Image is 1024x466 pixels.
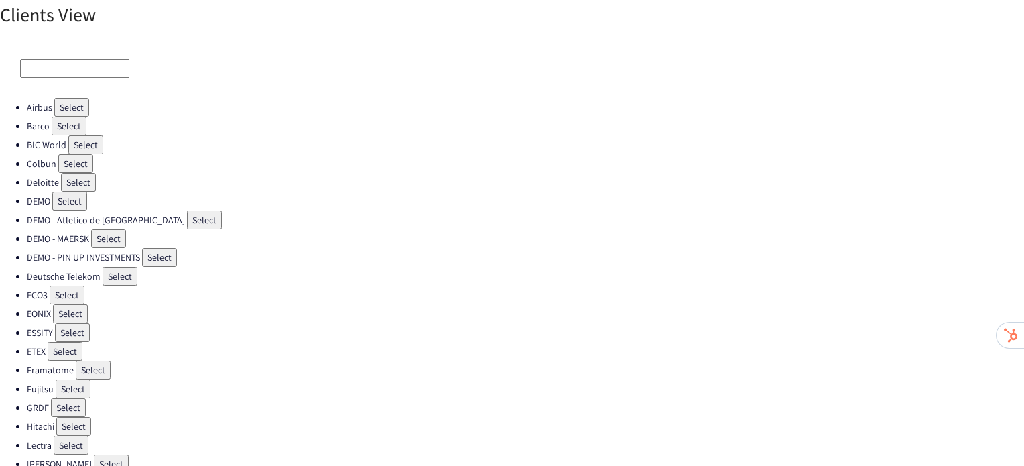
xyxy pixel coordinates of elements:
li: EONIX [27,304,1024,323]
li: DEMO - PIN UP INVESTMENTS [27,248,1024,267]
iframe: Chat Widget [957,402,1024,466]
button: Select [50,286,84,304]
li: DEMO - MAERSK [27,229,1024,248]
button: Select [51,398,86,417]
button: Select [54,436,88,455]
li: ESSITY [27,323,1024,342]
button: Select [61,173,96,192]
li: Fujitsu [27,380,1024,398]
button: Select [58,154,93,173]
li: GRDF [27,398,1024,417]
li: Barco [27,117,1024,135]
button: Select [56,380,90,398]
button: Select [56,417,91,436]
li: BIC World [27,135,1024,154]
li: Deloitte [27,173,1024,192]
button: Select [52,117,86,135]
button: Select [142,248,177,267]
button: Select [54,98,89,117]
li: Framatome [27,361,1024,380]
button: Select [187,211,222,229]
button: Select [68,135,103,154]
button: Select [52,192,87,211]
li: Lectra [27,436,1024,455]
li: Hitachi [27,417,1024,436]
li: DEMO [27,192,1024,211]
li: DEMO - Atletico de [GEOGRAPHIC_DATA] [27,211,1024,229]
li: ECO3 [27,286,1024,304]
button: Select [48,342,82,361]
button: Select [53,304,88,323]
li: Airbus [27,98,1024,117]
button: Select [103,267,137,286]
button: Select [76,361,111,380]
li: Deutsche Telekom [27,267,1024,286]
button: Select [91,229,126,248]
button: Select [55,323,90,342]
li: Colbun [27,154,1024,173]
li: ETEX [27,342,1024,361]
